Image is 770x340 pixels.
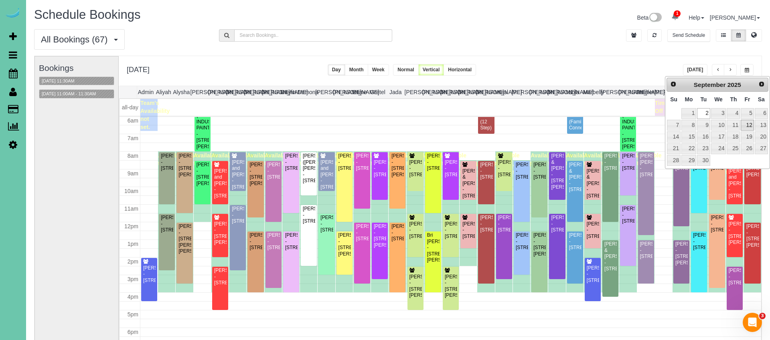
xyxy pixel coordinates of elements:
[214,268,227,286] div: [PERSON_NAME] - [STREET_ADDRESS]
[427,232,440,263] div: Bri [PERSON_NAME] - [STREET_ADDRESS][PERSON_NAME]
[637,14,662,21] a: Beta
[172,86,190,98] th: Alysha
[604,241,617,272] div: [PERSON_NAME] & [PERSON_NAME] - [STREET_ADDRESS]
[444,221,457,239] div: [PERSON_NAME] - [STREET_ADDRESS]
[280,86,298,98] th: Daylin
[667,131,681,142] a: 14
[495,152,520,167] span: Available time
[755,131,768,142] a: 20
[418,64,444,76] button: Vertical
[619,152,644,167] span: Available time
[565,86,583,98] th: Lola
[480,215,492,233] div: [PERSON_NAME] - [STREET_ADDRESS]
[648,13,662,23] img: New interface
[727,120,740,131] a: 11
[728,268,741,286] div: [PERSON_NAME] - [STREET_ADDRESS]
[178,223,191,254] div: [PERSON_NAME] - [STREET_ADDRESS][PERSON_NAME][PERSON_NAME]
[41,34,111,44] span: All Bookings (67)
[697,131,710,142] a: 16
[755,120,768,131] a: 13
[353,152,378,167] span: Available time
[127,64,150,74] h2: [DATE]
[601,86,619,98] th: [PERSON_NAME]
[667,120,681,131] a: 7
[727,81,741,88] span: 2025
[336,152,360,167] span: Available time
[640,153,652,178] div: [PERSON_NAME] [PERSON_NAME] - [STREET_ADDRESS]
[533,232,546,257] div: [PERSON_NAME] - [STREET_ADDRESS][PERSON_NAME]
[247,152,271,167] span: Available time
[622,206,634,224] div: [PERSON_NAME] - [STREET_ADDRESS]
[745,96,750,103] span: Friday
[373,159,386,178] div: [PERSON_NAME] - [STREET_ADDRESS]
[697,120,710,131] a: 9
[409,159,422,178] div: [PERSON_NAME] - [STREET_ADDRESS]
[333,86,351,98] th: [PERSON_NAME]
[515,162,528,180] div: [PERSON_NAME] - [STREET_ADDRESS]
[409,274,422,299] div: [PERSON_NAME] - [STREET_ADDRESS][PERSON_NAME]
[462,168,475,199] div: [PERSON_NAME] & [PERSON_NAME] - [STREET_ADDRESS]
[196,162,209,187] div: [PERSON_NAME] - [STREET_ADDRESS][PERSON_NAME]
[755,143,768,154] a: 27
[39,77,77,85] button: [DATE] 11:30AM
[741,120,754,131] a: 12
[208,86,226,98] th: [PERSON_NAME]
[176,152,200,167] span: Available time
[637,152,662,167] span: Available time
[460,161,484,175] span: Available time
[338,153,351,171] div: [PERSON_NAME] - [STREET_ADDRESS]
[190,86,209,98] th: [PERSON_NAME]
[480,162,492,180] div: [PERSON_NAME] - [STREET_ADDRESS]
[143,265,156,284] div: [PERSON_NAME] - [STREET_ADDRESS]
[155,86,173,98] th: Aliyah
[211,152,236,167] span: Available time
[584,152,608,167] span: Available time
[34,8,140,22] span: Schedule Bookings
[602,152,626,167] span: Available time
[231,206,244,224] div: [PERSON_NAME] - [STREET_ADDRESS]
[244,86,262,98] th: [PERSON_NAME]
[249,232,262,251] div: [PERSON_NAME] - [STREET_ADDRESS]
[387,86,405,98] th: Jada
[373,223,386,248] div: [PERSON_NAME] - [STREET_ADDRESS][PERSON_NAME]
[728,221,741,246] div: [PERSON_NAME] - [STREET_ADDRESS][PERSON_NAME]
[345,64,368,76] button: Month
[422,86,440,98] th: [PERSON_NAME]
[667,8,683,26] a: 1
[529,86,547,98] th: [PERSON_NAME]
[356,223,369,242] div: [PERSON_NAME] - [STREET_ADDRESS]
[693,232,705,251] div: [PERSON_NAME] - [STREET_ADDRESS]
[697,155,710,166] a: 30
[405,86,423,98] th: [PERSON_NAME]
[128,294,138,300] span: 4pm
[39,63,114,72] h3: Bookings
[391,153,404,178] div: [PERSON_NAME] - [STREET_ADDRESS][PERSON_NAME]
[214,221,227,246] div: [PERSON_NAME] - [STREET_ADDRESS][PERSON_NAME]
[551,215,563,233] div: [PERSON_NAME] - [STREET_ADDRESS]
[282,152,307,167] span: Available time
[444,64,476,76] button: Horizontal
[124,188,138,194] span: 10am
[670,81,677,87] span: Prev
[194,152,218,167] span: Available time
[338,232,351,257] div: [PERSON_NAME] - [STREET_ADDRESS][PERSON_NAME]
[689,14,704,21] a: Help
[285,153,298,171] div: [PERSON_NAME] - [STREET_ADDRESS]
[318,152,342,167] span: Available time
[368,64,389,76] button: Week
[140,100,170,130] span: Team's Availability not set.
[697,108,710,119] a: 2
[670,96,677,103] span: Sunday
[711,120,726,131] a: 10
[700,96,707,103] span: Tuesday
[444,159,457,178] div: [PERSON_NAME] - [STREET_ADDRESS]
[674,10,681,17] span: 1
[714,96,723,103] span: Wednesday
[442,152,466,167] span: Available time
[407,152,431,167] span: Available time
[267,162,280,180] div: [PERSON_NAME] - [STREET_ADDRESS]
[640,241,652,260] div: [PERSON_NAME] - [STREET_ADDRESS]
[302,153,315,184] div: [PERSON_NAME] ([PERSON_NAME]) [PERSON_NAME] - [STREET_ADDRESS]
[569,162,582,193] div: [PERSON_NAME] & [PERSON_NAME] - [STREET_ADDRESS]
[231,159,244,190] div: [PERSON_NAME] and [PERSON_NAME] - [STREET_ADDRESS]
